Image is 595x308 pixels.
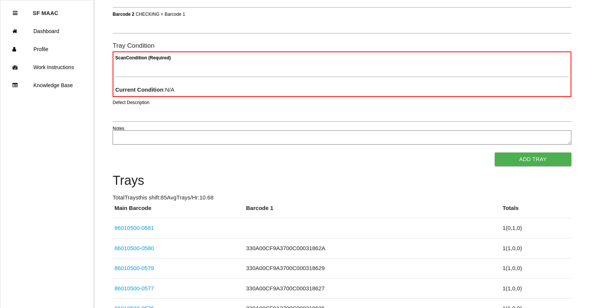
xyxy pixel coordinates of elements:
[115,55,171,60] b: Scan Condition (Required)
[113,11,134,17] b: Barcode 2
[13,4,18,22] div: Close
[136,11,185,17] span: CHECKING = Barcode 1
[113,42,571,49] h6: Tray Condition
[114,225,154,231] a: 86010500-0581
[244,204,501,218] th: Barcode 1
[0,58,93,76] a: Work Instructions
[501,258,571,279] td: 1 ( 1 , 0 , 0 )
[501,204,571,218] th: Totals
[113,193,571,202] p: Total Trays this shift: 85 Avg Trays /Hr: 10.68
[244,258,501,279] td: 330A00CF9A3700C000318629
[501,218,571,239] td: 1 ( 0 , 1 , 0 )
[115,86,163,93] b: Current Condition
[114,285,154,291] a: 86010500-0577
[113,125,124,132] label: Notes
[113,99,149,106] label: Defect Description
[0,76,93,94] a: Knowledge Base
[244,238,501,258] td: 330A00CF9A3700C00031862A
[114,265,154,271] a: 86010500-0579
[495,152,571,166] button: Add Tray
[0,40,93,58] a: Profile
[0,22,93,40] a: Dashboard
[115,86,175,93] span: : N/A
[501,278,571,299] td: 1 ( 1 , 0 , 0 )
[501,238,571,258] td: 1 ( 1 , 0 , 0 )
[113,204,244,218] th: Main Barcode
[33,4,58,16] p: SF MAAC
[244,278,501,299] td: 330A00CF9A3700C000318627
[113,174,571,188] h4: Trays
[114,245,154,251] a: 86010500-0580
